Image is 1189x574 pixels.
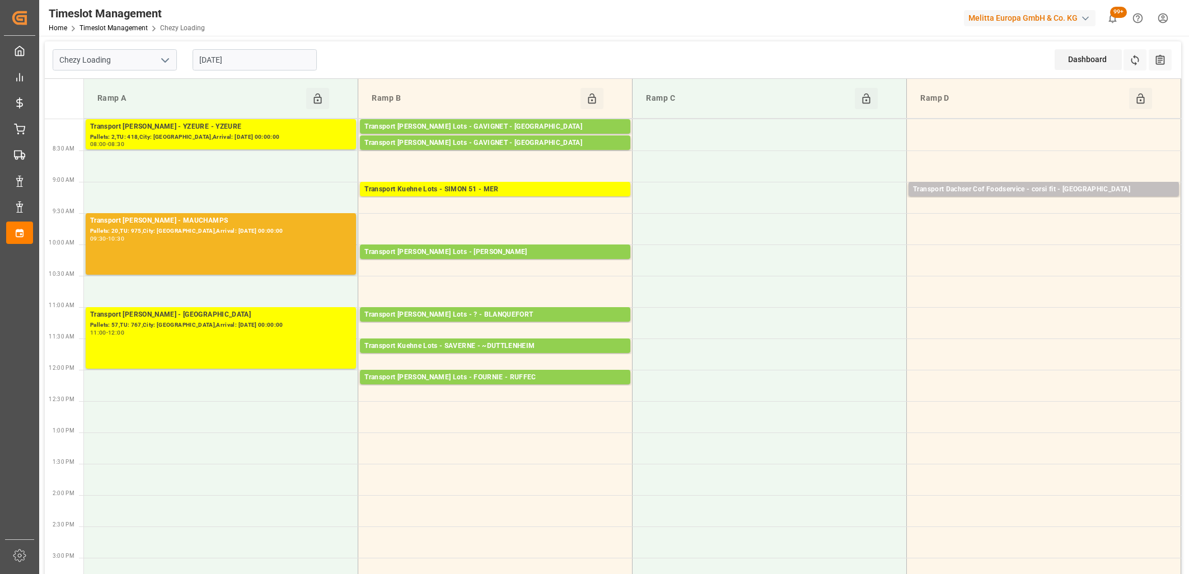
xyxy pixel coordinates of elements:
[53,490,74,496] span: 2:00 PM
[1125,6,1150,31] button: Help Center
[90,236,106,241] div: 09:30
[53,177,74,183] span: 9:00 AM
[90,321,352,330] div: Pallets: 57,TU: 767,City: [GEOGRAPHIC_DATA],Arrival: [DATE] 00:00:00
[364,195,626,205] div: Pallets: 11,TU: 16,City: MER,Arrival: [DATE] 00:00:00
[49,24,67,32] a: Home
[1110,7,1127,18] span: 99+
[90,227,352,236] div: Pallets: 20,TU: 975,City: [GEOGRAPHIC_DATA],Arrival: [DATE] 00:00:00
[49,239,74,246] span: 10:00 AM
[106,236,108,241] div: -
[106,330,108,335] div: -
[90,330,106,335] div: 11:00
[364,321,626,330] div: Pallets: ,TU: 176,City: [GEOGRAPHIC_DATA],Arrival: [DATE] 00:00:00
[364,309,626,321] div: Transport [PERSON_NAME] Lots - ? - BLANQUEFORT
[106,142,108,147] div: -
[49,396,74,402] span: 12:30 PM
[53,145,74,152] span: 8:30 AM
[108,142,124,147] div: 08:30
[364,247,626,258] div: Transport [PERSON_NAME] Lots - [PERSON_NAME]
[964,10,1096,26] div: Melitta Europa GmbH & Co. KG
[90,121,352,133] div: Transport [PERSON_NAME] - YZEURE - YZEURE
[53,521,74,528] span: 2:30 PM
[1100,6,1125,31] button: show 100 new notifications
[49,5,205,22] div: Timeslot Management
[1055,49,1122,70] div: Dashboard
[53,459,74,465] span: 1:30 PM
[364,149,626,158] div: Pallets: 13,TU: 708,City: [GEOGRAPHIC_DATA],Arrival: [DATE] 00:00:00
[108,236,124,241] div: 10:30
[53,553,74,559] span: 3:00 PM
[964,7,1100,29] button: Melitta Europa GmbH & Co. KG
[156,51,173,69] button: open menu
[49,271,74,277] span: 10:30 AM
[49,333,74,340] span: 11:30 AM
[364,383,626,393] div: Pallets: ,TU: 95,City: RUFFEC,Arrival: [DATE] 00:00:00
[364,138,626,149] div: Transport [PERSON_NAME] Lots - GAVIGNET - [GEOGRAPHIC_DATA]
[79,24,148,32] a: Timeslot Management
[364,258,626,267] div: Pallets: 5,TU: 296,City: CARQUEFOU,Arrival: [DATE] 00:00:00
[108,330,124,335] div: 12:00
[642,88,855,109] div: Ramp C
[913,195,1174,205] div: Pallets: 2,TU: 14,City: [GEOGRAPHIC_DATA],Arrival: [DATE] 00:00:00
[364,184,626,195] div: Transport Kuehne Lots - SIMON 51 - MER
[90,142,106,147] div: 08:00
[193,49,317,70] input: DD-MM-YYYY
[90,309,352,321] div: Transport [PERSON_NAME] - [GEOGRAPHIC_DATA]
[90,215,352,227] div: Transport [PERSON_NAME] - MAUCHAMPS
[49,302,74,308] span: 11:00 AM
[364,133,626,142] div: Pallets: 16,TU: 626,City: [GEOGRAPHIC_DATA],Arrival: [DATE] 00:00:00
[913,184,1174,195] div: Transport Dachser Cof Foodservice - corsi fit - [GEOGRAPHIC_DATA]
[49,365,74,371] span: 12:00 PM
[364,341,626,352] div: Transport Kuehne Lots - SAVERNE - ~DUTTLENHEIM
[53,427,74,434] span: 1:00 PM
[364,352,626,361] div: Pallets: 1,TU: 70,City: ~[GEOGRAPHIC_DATA],Arrival: [DATE] 00:00:00
[364,121,626,133] div: Transport [PERSON_NAME] Lots - GAVIGNET - [GEOGRAPHIC_DATA]
[93,88,306,109] div: Ramp A
[90,133,352,142] div: Pallets: 2,TU: 418,City: [GEOGRAPHIC_DATA],Arrival: [DATE] 00:00:00
[916,88,1129,109] div: Ramp D
[367,88,581,109] div: Ramp B
[53,49,177,70] input: Type to search/select
[53,208,74,214] span: 9:30 AM
[364,372,626,383] div: Transport [PERSON_NAME] Lots - FOURNIE - RUFFEC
